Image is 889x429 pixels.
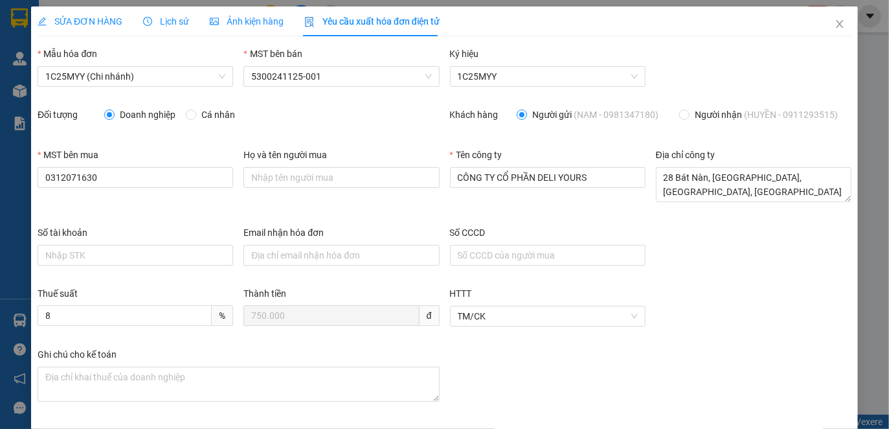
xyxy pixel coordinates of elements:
span: Doanh nghiệp [115,108,181,122]
span: Người gửi [527,108,664,122]
span: picture [210,17,219,26]
span: 1C25MYY [458,67,638,86]
span: (HUYỀN - 0911293515) [744,110,838,120]
span: Cá nhân [196,108,240,122]
label: MST bên bán [243,49,302,59]
textarea: Ghi chú đơn hàng Ghi chú cho kế toán [38,367,439,402]
input: Email nhận hóa đơn [243,245,439,266]
label: Ghi chú cho kế toán [38,349,117,360]
label: Địa chỉ công ty [656,150,715,160]
button: Close [822,6,858,43]
input: Số tài khoản [38,245,233,266]
span: edit [38,17,47,26]
span: 1C25MYY (Chi nhánh) [45,67,225,86]
span: clock-circle [143,17,152,26]
input: Tên công ty [450,167,646,188]
span: Yêu cầu xuất hóa đơn điện tử [304,16,440,27]
span: % [212,305,233,326]
label: HTTT [450,288,472,299]
label: Email nhận hóa đơn [243,227,324,238]
span: đ [420,305,440,326]
img: icon [304,17,315,27]
span: close [835,19,845,29]
span: Lịch sử [143,16,189,27]
span: Người nhận [690,108,843,122]
label: Đối tượng [38,110,78,120]
label: Khách hàng [450,110,499,120]
label: Mẫu hóa đơn [38,49,97,59]
label: Họ và tên người mua [243,150,327,160]
span: SỬA ĐƠN HÀNG [38,16,122,27]
span: 5300241125-001 [251,67,431,86]
span: (NAM - 0981347180) [574,110,658,120]
span: Ảnh kiện hàng [210,16,284,27]
input: Thuế suất [38,305,212,326]
input: Họ và tên người mua [243,167,439,188]
label: Thuế suất [38,288,78,299]
label: Ký hiệu [450,49,479,59]
input: Số CCCD [450,245,646,266]
label: MST bên mua [38,150,98,160]
textarea: Địa chỉ công ty [656,167,851,202]
label: Số tài khoản [38,227,87,238]
label: Thành tiền [243,288,286,299]
label: Số CCCD [450,227,486,238]
label: Tên công ty [450,150,502,160]
span: TM/CK [458,307,638,326]
input: MST bên mua [38,167,233,188]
